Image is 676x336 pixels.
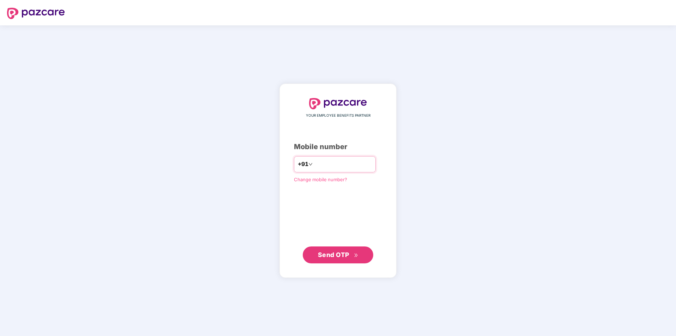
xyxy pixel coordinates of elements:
[294,177,347,182] a: Change mobile number?
[294,141,382,152] div: Mobile number
[309,98,367,109] img: logo
[298,160,308,169] span: +91
[308,162,313,166] span: down
[7,8,65,19] img: logo
[354,253,358,258] span: double-right
[306,113,370,118] span: YOUR EMPLOYEE BENEFITS PARTNER
[318,251,349,258] span: Send OTP
[303,246,373,263] button: Send OTPdouble-right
